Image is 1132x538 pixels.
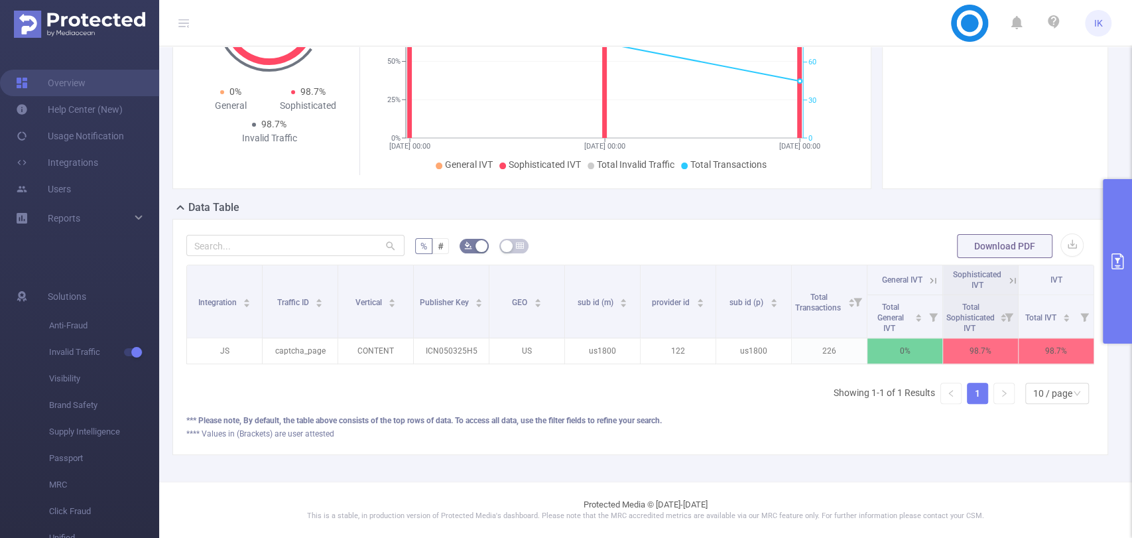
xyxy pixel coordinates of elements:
img: Protected Media [14,11,145,38]
span: Anti-Fraud [49,312,159,339]
i: icon: caret-down [915,316,922,320]
a: Help Center (New) [16,96,123,123]
i: icon: caret-down [534,302,541,306]
h2: Data Table [188,200,239,216]
i: icon: caret-up [770,297,777,301]
p: US [489,338,564,364]
i: icon: caret-up [915,312,922,316]
tspan: [DATE] 00:00 [389,142,430,151]
li: Next Page [993,383,1015,404]
span: Total Invalid Traffic [597,159,674,170]
span: General IVT [445,159,493,170]
a: Users [16,176,71,202]
p: 0% [867,338,942,364]
tspan: 50% [387,58,401,66]
tspan: 0 [808,134,812,143]
p: 98.7% [1019,338,1094,364]
span: Invalid Traffic [49,339,159,366]
a: Overview [16,70,86,96]
span: 0% [229,86,241,97]
div: 10 / page [1033,383,1072,403]
tspan: 60 [808,58,816,67]
div: Sort [770,297,778,304]
i: Filter menu [999,295,1018,338]
p: 98.7% [943,338,1018,364]
div: Sort [243,297,251,304]
i: icon: caret-down [1063,316,1070,320]
li: Showing 1-1 of 1 Results [834,383,935,404]
i: icon: caret-down [770,302,777,306]
p: us1800 [716,338,791,364]
li: Previous Page [940,383,962,404]
span: Click Fraud [49,498,159,525]
div: Sort [1062,312,1070,320]
span: IVT [1050,275,1062,285]
span: sub id (p) [729,298,765,307]
div: Sort [388,297,396,304]
i: icon: caret-down [243,302,251,306]
span: Vertical [355,298,384,307]
div: **** Values in (Brackets) are user attested [186,428,1094,440]
i: icon: right [1000,389,1008,397]
i: icon: caret-up [534,297,541,301]
p: CONTENT [338,338,413,364]
span: Total Transactions [795,293,843,312]
li: 1 [967,383,988,404]
i: Filter menu [848,265,867,338]
i: icon: caret-up [243,297,251,301]
i: icon: caret-down [316,302,323,306]
i: icon: caret-up [620,297,627,301]
div: Sort [534,297,542,304]
tspan: [DATE] 00:00 [779,142,820,151]
input: Search... [186,235,405,256]
span: # [438,241,444,251]
span: IK [1094,10,1103,36]
i: icon: down [1073,389,1081,399]
div: Sort [696,297,704,304]
span: Sophisticated IVT [953,270,1001,290]
i: icon: caret-down [620,302,627,306]
span: General IVT [882,275,922,285]
span: Total General IVT [877,303,904,333]
i: Filter menu [1075,295,1094,338]
p: This is a stable, in production version of Protected Media's dashboard. Please note that the MRC ... [192,511,1099,522]
span: 98.7% [300,86,326,97]
div: Sort [914,312,922,320]
a: 1 [968,383,987,403]
p: captcha_page [263,338,338,364]
span: Integration [198,298,239,307]
span: Traffic ID [277,298,311,307]
div: Sort [848,297,855,304]
tspan: 0% [391,134,401,143]
div: Sort [619,297,627,304]
i: icon: left [947,389,955,397]
span: 98.7% [261,119,286,129]
a: Reports [48,205,80,232]
div: Invalid Traffic [231,131,308,145]
p: ICN050325H5 [414,338,489,364]
p: 122 [641,338,716,364]
a: Usage Notification [16,123,124,149]
tspan: 30 [808,96,816,105]
div: Sort [315,297,323,304]
span: MRC [49,472,159,498]
span: Supply Intelligence [49,419,159,445]
span: Total IVT [1025,313,1058,322]
span: Sophisticated IVT [509,159,581,170]
i: icon: bg-colors [464,241,472,249]
span: GEO [512,298,529,307]
p: JS [187,338,262,364]
tspan: 25% [387,96,401,104]
div: *** Please note, By default, the table above consists of the top rows of data. To access all data... [186,415,1094,427]
i: icon: caret-up [696,297,704,301]
i: icon: caret-up [475,297,483,301]
span: Total Transactions [690,159,767,170]
span: Brand Safety [49,392,159,419]
i: icon: caret-up [389,297,396,301]
i: icon: caret-down [389,302,396,306]
i: icon: caret-up [316,297,323,301]
a: Integrations [16,149,98,176]
p: 226 [792,338,867,364]
div: Sophisticated [269,99,347,113]
i: icon: caret-down [475,302,483,306]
